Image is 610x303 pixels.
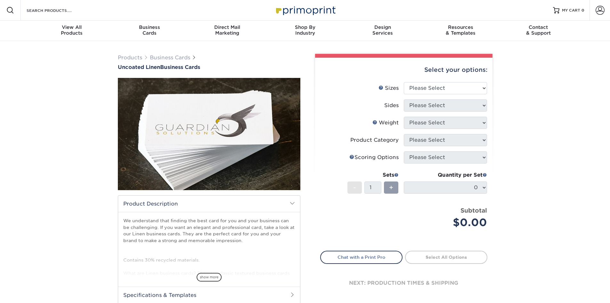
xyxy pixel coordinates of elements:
div: Industry [266,24,344,36]
span: - [353,183,356,192]
div: Sizes [378,84,399,92]
div: Services [344,24,422,36]
span: 0 [582,8,584,13]
div: & Support [500,24,577,36]
a: DesignServices [344,21,422,41]
span: + [389,183,393,192]
a: View AllProducts [33,21,111,41]
h1: Business Cards [118,64,300,70]
span: show more [197,273,222,282]
span: Shop By [266,24,344,30]
div: Sides [384,102,399,109]
span: MY CART [562,8,580,13]
input: SEARCH PRODUCTS..... [26,6,88,14]
a: Products [118,55,142,61]
span: View All [33,24,111,30]
a: Direct MailMarketing [188,21,266,41]
div: $0.00 [409,215,487,230]
div: Weight [372,119,399,127]
div: Scoring Options [349,154,399,161]
span: Business [110,24,188,30]
div: Sets [347,171,399,179]
img: Primoprint [273,3,337,17]
div: Quantity per Set [404,171,487,179]
div: Select your options: [320,58,487,82]
div: next: production times & shipping [320,264,487,302]
span: Uncoated Linen [118,64,160,70]
strong: Subtotal [460,207,487,214]
div: Products [33,24,111,36]
a: Resources& Templates [422,21,500,41]
a: Contact& Support [500,21,577,41]
a: Select All Options [405,251,487,264]
a: Business Cards [150,55,190,61]
div: & Templates [422,24,500,36]
span: Design [344,24,422,30]
h2: Product Description [118,196,300,212]
span: Contact [500,24,577,30]
a: BusinessCards [110,21,188,41]
div: Marketing [188,24,266,36]
img: Uncoated Linen 01 [118,43,300,225]
a: Uncoated LinenBusiness Cards [118,64,300,70]
span: Resources [422,24,500,30]
div: Product Category [350,136,399,144]
div: Cards [110,24,188,36]
a: Chat with a Print Pro [320,251,403,264]
a: Shop ByIndustry [266,21,344,41]
span: Direct Mail [188,24,266,30]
